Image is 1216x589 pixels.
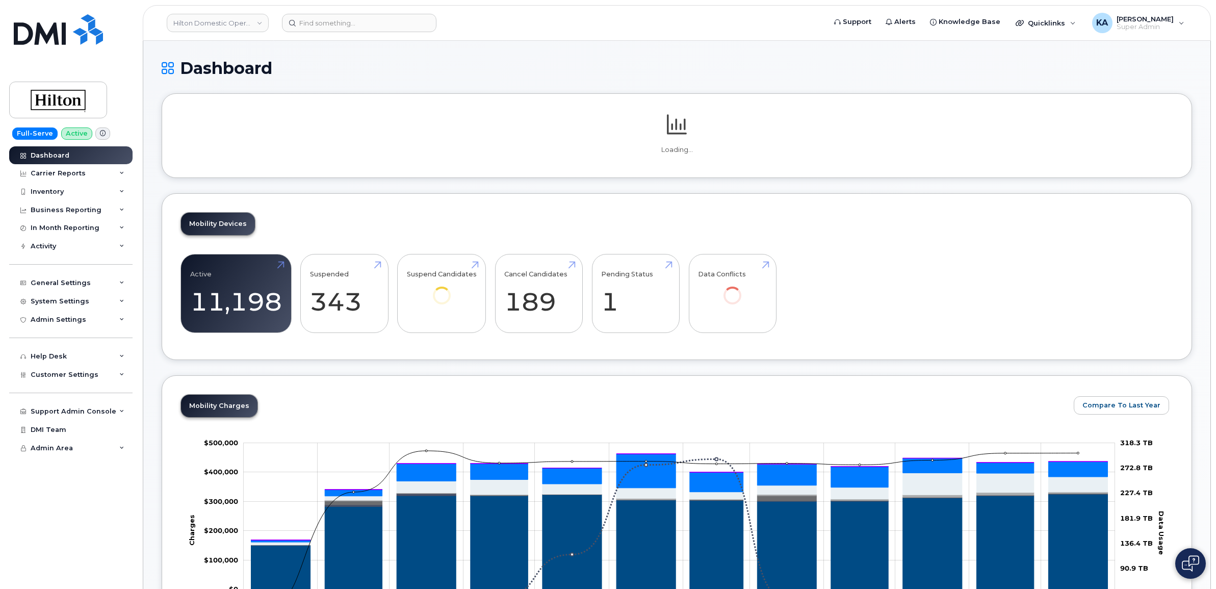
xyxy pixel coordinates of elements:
tspan: 136.4 TB [1120,539,1153,547]
a: Suspend Candidates [407,260,477,319]
tspan: 272.8 TB [1120,464,1153,472]
tspan: 90.9 TB [1120,565,1148,573]
p: Loading... [180,145,1173,155]
tspan: $300,000 [204,497,238,505]
img: Open chat [1182,555,1199,572]
a: Active 11,198 [190,260,282,327]
tspan: $200,000 [204,527,238,535]
span: Compare To Last Year [1082,400,1160,410]
a: Data Conflicts [698,260,767,319]
g: Features [251,454,1108,542]
tspan: $500,000 [204,439,238,447]
tspan: 227.4 TB [1120,489,1153,497]
tspan: Data Usage [1158,511,1166,555]
g: QST [251,454,1108,540]
tspan: Charges [188,515,196,546]
a: Mobility Devices [181,213,255,235]
g: $0 [204,527,238,535]
tspan: $400,000 [204,468,238,476]
tspan: 318.3 TB [1120,439,1153,447]
g: Hardware [251,473,1108,545]
tspan: $100,000 [204,556,238,564]
tspan: 181.9 TB [1120,514,1153,522]
g: $0 [204,556,238,564]
a: Cancel Candidates 189 [504,260,573,327]
a: Mobility Charges [181,395,257,417]
g: $0 [204,468,238,476]
h1: Dashboard [162,59,1192,77]
a: Pending Status 1 [601,260,670,327]
g: Data [251,494,1108,546]
button: Compare To Last Year [1074,396,1169,415]
g: $0 [204,439,238,447]
a: Suspended 343 [310,260,379,327]
g: $0 [204,497,238,505]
